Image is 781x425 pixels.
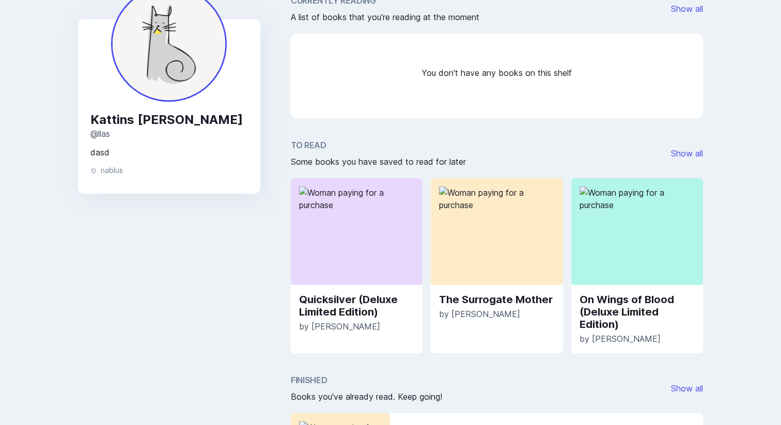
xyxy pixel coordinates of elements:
h2: Finished [291,374,442,386]
a: Show all [671,383,703,393]
a: Show all [671,4,703,14]
a: On Wings of Blood (Deluxe Limited Edition) [580,293,695,330]
a: Quicksilver (Deluxe Limited Edition) [299,293,414,318]
span: [PERSON_NAME] [311,321,380,332]
p: by [299,320,414,333]
img: Woman paying for a purchase [580,186,695,277]
p: @ llas [90,128,248,140]
img: Woman paying for a purchase [299,186,414,277]
a: Show all [671,148,703,159]
p: You don't have any books on this shelf [421,67,572,79]
span: [PERSON_NAME] [592,334,661,344]
p: by [439,308,554,320]
p: Some books you have saved to read for later [291,155,466,168]
p: by [580,333,695,345]
h3: Kattins [PERSON_NAME] [90,112,248,128]
p: dasd [90,146,248,159]
p: A list of books that you're reading at the moment [291,11,479,23]
span: nablus [101,166,123,175]
span: [PERSON_NAME] [451,309,520,319]
a: The Surrogate Mother [439,293,554,306]
img: Woman paying for a purchase [439,186,554,277]
h2: To Read [291,139,466,151]
p: Books you've already read. Keep going! [291,390,442,403]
